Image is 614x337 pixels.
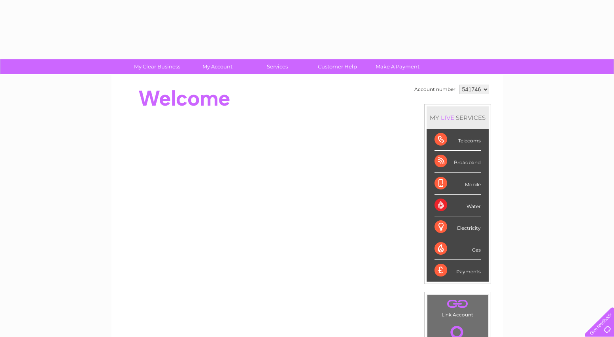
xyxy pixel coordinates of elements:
a: Make A Payment [365,59,430,74]
div: MY SERVICES [427,106,489,129]
a: My Clear Business [125,59,190,74]
td: Account number [412,83,457,96]
a: . [429,297,486,311]
div: Telecoms [435,129,481,151]
td: Link Account [427,295,488,320]
div: Broadband [435,151,481,172]
a: Services [245,59,310,74]
div: Water [435,195,481,216]
div: Mobile [435,173,481,195]
a: Customer Help [305,59,370,74]
div: Electricity [435,216,481,238]
div: Gas [435,238,481,260]
a: My Account [185,59,250,74]
div: Payments [435,260,481,281]
div: LIVE [439,114,456,121]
